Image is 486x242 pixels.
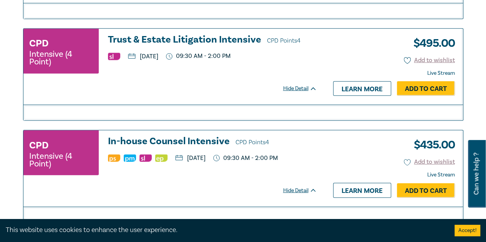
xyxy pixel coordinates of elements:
[408,136,455,154] h3: $ 435.00
[108,155,120,162] img: Professional Skills
[124,155,136,162] img: Practice Management & Business Skills
[108,35,317,46] a: Trust & Estate Litigation Intensive CPD Points4
[6,225,443,235] div: This website uses cookies to enhance the user experience.
[408,35,455,52] h3: $ 495.00
[175,155,206,161] p: [DATE]
[108,35,317,46] h3: Trust & Estate Litigation Intensive
[283,85,325,92] div: Hide Detail
[29,36,48,50] h3: CPD
[454,225,480,236] button: Accept cookies
[427,171,455,178] strong: Live Stream
[155,155,168,162] img: Ethics & Professional Responsibility
[139,155,152,162] img: Substantive Law
[397,183,455,198] a: Add to Cart
[108,136,317,148] h3: In-house Counsel Intensive
[473,145,480,203] span: Can we help ?
[128,53,158,59] p: [DATE]
[213,155,278,162] p: 09:30 AM - 2:00 PM
[108,136,317,148] a: In-house Counsel Intensive CPD Points4
[283,187,325,194] div: Hide Detail
[29,50,93,66] small: Intensive (4 Point)
[29,152,93,168] small: Intensive (4 Point)
[404,158,455,166] button: Add to wishlist
[166,53,231,60] p: 09:30 AM - 2:00 PM
[333,183,391,198] a: Learn more
[267,37,300,44] span: CPD Points 4
[236,138,269,146] span: CPD Points 4
[397,81,455,96] a: Add to Cart
[29,138,48,152] h3: CPD
[404,56,455,65] button: Add to wishlist
[108,53,120,60] img: Substantive Law
[427,70,455,77] strong: Live Stream
[333,81,391,96] a: Learn more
